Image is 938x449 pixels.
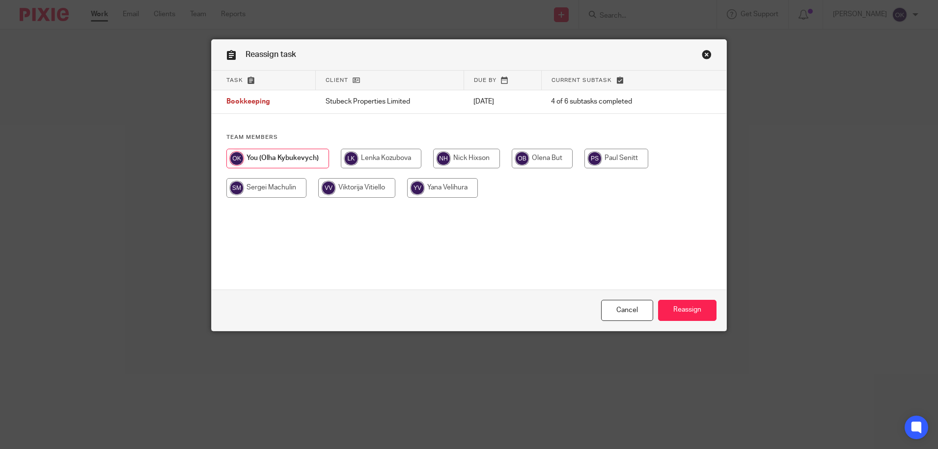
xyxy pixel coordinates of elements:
p: Stubeck Properties Limited [326,97,454,106]
span: Reassign task [246,51,296,58]
td: 4 of 6 subtasks completed [541,90,685,114]
span: Current subtask [552,78,612,83]
input: Reassign [658,300,717,321]
p: [DATE] [473,97,531,106]
span: Bookkeeping [226,99,270,106]
h4: Team members [226,133,712,141]
span: Client [326,78,348,83]
span: Due by [474,78,497,83]
a: Close this dialog window [702,50,712,63]
span: Task [226,78,243,83]
a: Close this dialog window [601,300,653,321]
